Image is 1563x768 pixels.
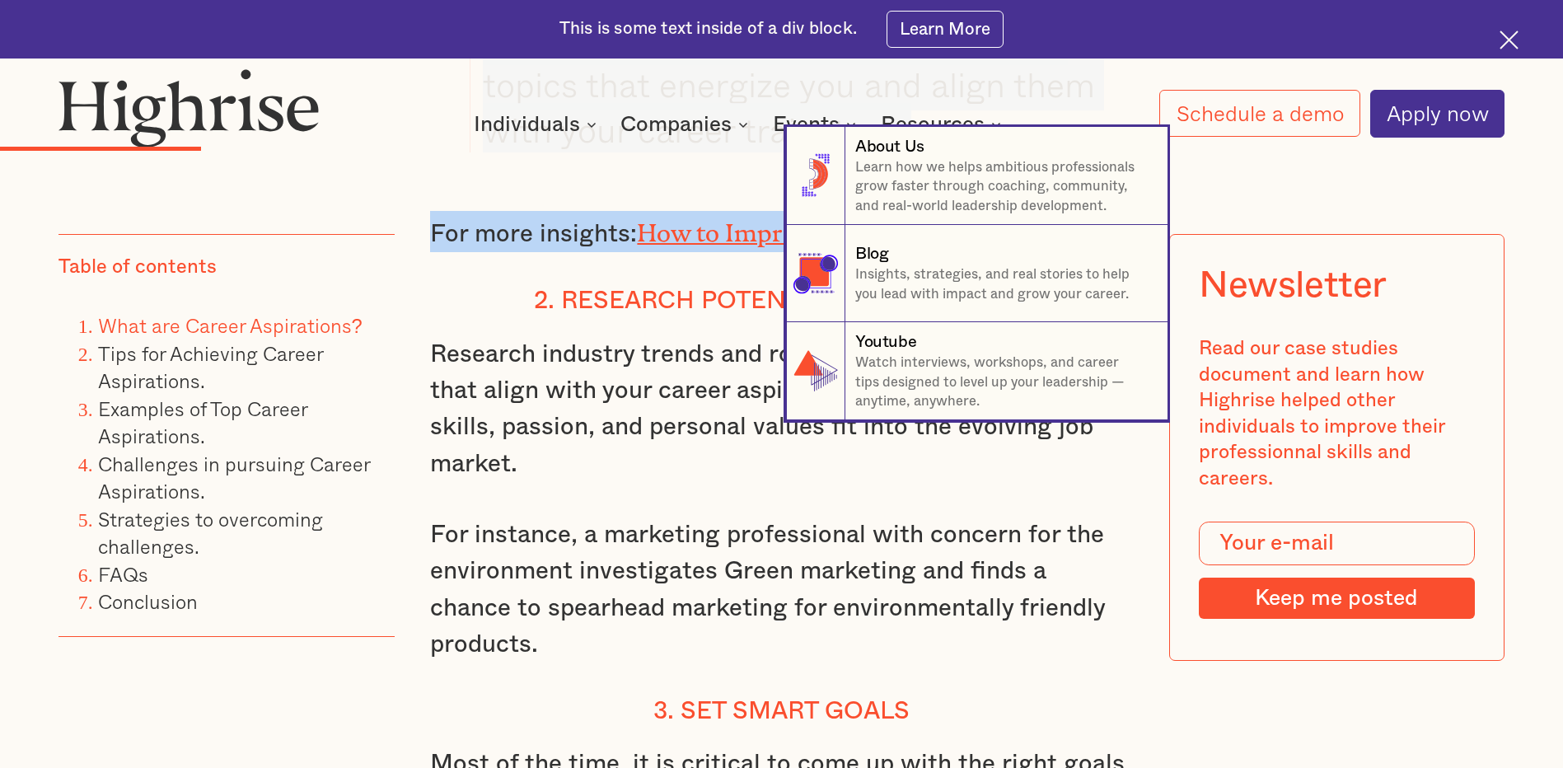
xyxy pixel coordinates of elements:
[98,559,148,589] a: FAQs
[773,115,861,134] div: Events
[855,242,888,265] div: Blog
[1370,90,1505,138] a: Apply now
[855,158,1149,216] p: Learn how we helps ambitious professionals grow faster through coaching, community, and real-worl...
[98,503,323,562] a: Strategies to overcoming challenges.
[786,127,1168,225] a: About UsLearn how we helps ambitious professionals grow faster through coaching, community, and r...
[620,115,732,134] div: Companies
[1500,30,1519,49] img: Cross icon
[430,517,1132,663] p: For instance, a marketing professional with concern for the environment investigates Green market...
[855,135,924,158] div: About Us
[474,115,601,134] div: Individuals
[430,697,1132,727] h4: 3. Set SMART Goals
[1199,522,1474,619] form: Modal Form
[855,354,1149,411] p: Watch interviews, workshops, and career tips designed to level up your leadership — anytime, anyw...
[58,68,320,148] img: Highrise logo
[881,115,985,134] div: Resources
[474,115,580,134] div: Individuals
[881,115,1006,134] div: Resources
[98,587,198,617] a: Conclusion
[620,115,753,134] div: Companies
[98,393,307,452] a: Examples of Top Career Aspirations.
[98,448,370,507] a: Challenges in pursuing Career Aspirations.
[1199,578,1474,619] input: Keep me posted
[773,115,840,134] div: Events
[887,11,1004,48] a: Learn More
[855,330,916,354] div: Youtube
[559,17,857,40] div: This is some text inside of a div block.
[786,322,1168,420] a: YoutubeWatch interviews, workshops, and career tips designed to level up your leadership — anytim...
[786,225,1168,323] a: BlogInsights, strategies, and real stories to help you lead with impact and grow your career.
[1199,522,1474,565] input: Your e-mail
[1159,90,1359,137] a: Schedule a demo
[855,265,1149,303] p: Insights, strategies, and real stories to help you lead with impact and grow your career.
